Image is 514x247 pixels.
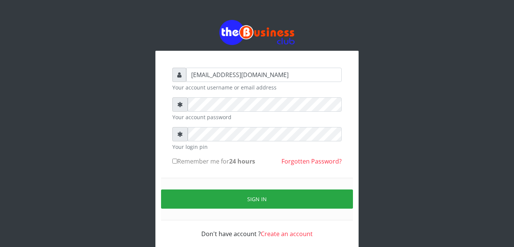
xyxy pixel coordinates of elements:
[172,220,342,238] div: Don't have account ?
[186,68,342,82] input: Username or email address
[172,83,342,91] small: Your account username or email address
[172,113,342,121] small: Your account password
[261,230,313,238] a: Create an account
[161,189,353,209] button: Sign in
[229,157,255,165] b: 24 hours
[281,157,342,165] a: Forgotten Password?
[172,143,342,151] small: Your login pin
[172,159,177,164] input: Remember me for24 hours
[172,157,255,166] label: Remember me for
